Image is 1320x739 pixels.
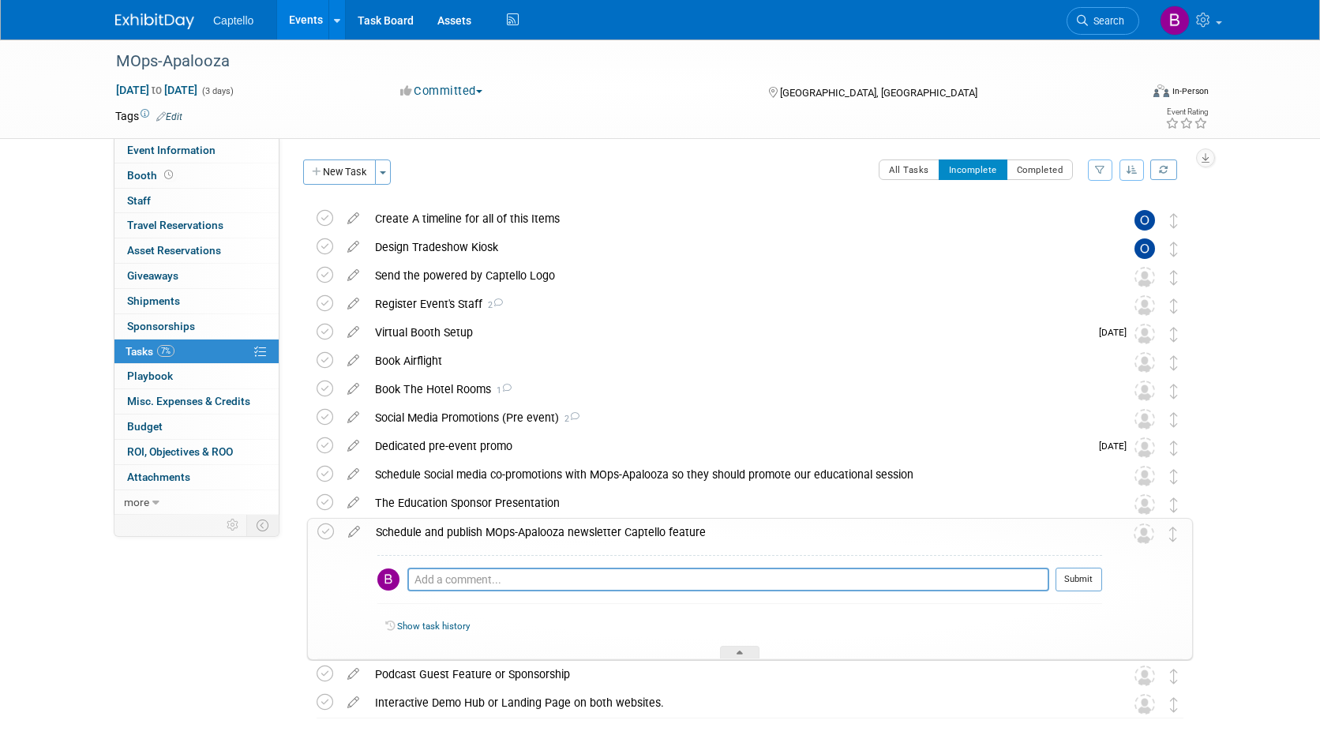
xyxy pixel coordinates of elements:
img: ExhibitDay [115,13,194,29]
span: 2 [482,300,503,310]
a: edit [339,467,367,482]
div: MOps-Apalooza [111,47,1116,76]
i: Move task [1170,270,1178,285]
div: Book Airflight [367,347,1103,374]
div: The Education Sponsor Presentation [367,490,1103,516]
a: Misc. Expenses & Credits [114,389,279,414]
span: Shipments [127,294,180,307]
a: Edit [156,111,182,122]
span: 1 [491,385,512,396]
div: Send the powered by Captello Logo [367,262,1103,289]
div: Schedule and publish MOps-Apalooza newsletter Captello feature [368,519,1102,546]
a: Event Information [114,138,279,163]
div: Create A timeline for all of this Items [367,205,1103,232]
a: Giveaways [114,264,279,288]
a: edit [339,354,367,368]
img: Unassigned [1134,666,1155,686]
span: 2 [559,414,579,424]
img: Unassigned [1134,494,1155,515]
a: Asset Reservations [114,238,279,263]
a: Attachments [114,465,279,490]
img: Unassigned [1134,523,1154,544]
i: Move task [1170,384,1178,399]
div: Podcast Guest Feature or Sponsorship [367,661,1103,688]
a: edit [339,696,367,710]
a: edit [339,439,367,453]
img: Unassigned [1134,267,1155,287]
span: Asset Reservations [127,244,221,257]
img: Brad Froese [1160,6,1190,36]
span: Playbook [127,369,173,382]
img: Unassigned [1134,694,1155,715]
i: Move task [1170,697,1178,712]
td: Personalize Event Tab Strip [219,515,247,535]
a: Budget [114,415,279,439]
a: Playbook [114,364,279,388]
a: Staff [114,189,279,213]
button: New Task [303,159,376,185]
i: Move task [1169,527,1177,542]
span: Booth [127,169,176,182]
span: Event Information [127,144,216,156]
span: [DATE] [1099,441,1134,452]
a: edit [339,496,367,510]
span: more [124,496,149,508]
div: Schedule Social media co-promotions with MOps-Apalooza so they should promote our educational ses... [367,461,1103,488]
a: more [114,490,279,515]
span: Misc. Expenses & Credits [127,395,250,407]
td: Tags [115,108,182,124]
div: Social Media Promotions (Pre event) [367,404,1103,431]
a: edit [339,297,367,311]
a: Show task history [397,621,470,632]
span: Tasks [126,345,174,358]
span: to [149,84,164,96]
i: Move task [1170,412,1178,427]
a: edit [340,525,368,539]
a: Shipments [114,289,279,313]
button: Incomplete [939,159,1007,180]
a: Tasks7% [114,339,279,364]
i: Move task [1170,327,1178,342]
img: Unassigned [1134,381,1155,401]
span: Sponsorships [127,320,195,332]
i: Move task [1170,213,1178,228]
span: [DATE] [DATE] [115,83,198,97]
span: Search [1088,15,1124,27]
span: [GEOGRAPHIC_DATA], [GEOGRAPHIC_DATA] [780,87,977,99]
span: ROI, Objectives & ROO [127,445,233,458]
img: Format-Inperson.png [1153,84,1169,97]
a: Travel Reservations [114,213,279,238]
button: All Tasks [879,159,939,180]
button: Completed [1007,159,1074,180]
i: Move task [1170,242,1178,257]
div: Book The Hotel Rooms [367,376,1103,403]
div: Interactive Demo Hub or Landing Page on both websites. [367,689,1103,716]
a: edit [339,382,367,396]
a: edit [339,240,367,254]
img: Owen Ellison [1134,238,1155,259]
a: edit [339,325,367,339]
a: edit [339,411,367,425]
img: Owen Ellison [1134,210,1155,231]
a: ROI, Objectives & ROO [114,440,279,464]
button: Submit [1056,568,1102,591]
img: Unassigned [1134,352,1155,373]
div: Event Rating [1165,108,1208,116]
i: Move task [1170,298,1178,313]
img: Unassigned [1134,324,1155,344]
i: Move task [1170,469,1178,484]
img: Unassigned [1134,295,1155,316]
i: Move task [1170,669,1178,684]
a: Booth [114,163,279,188]
i: Move task [1170,441,1178,456]
img: Brad Froese [377,568,399,591]
i: Move task [1170,497,1178,512]
a: Sponsorships [114,314,279,339]
i: Move task [1170,355,1178,370]
div: Design Tradeshow Kiosk [367,234,1103,261]
div: Event Format [1046,82,1209,106]
img: Unassigned [1134,409,1155,430]
div: Register Event's Staff [367,291,1103,317]
span: 7% [157,345,174,357]
div: In-Person [1172,85,1209,97]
